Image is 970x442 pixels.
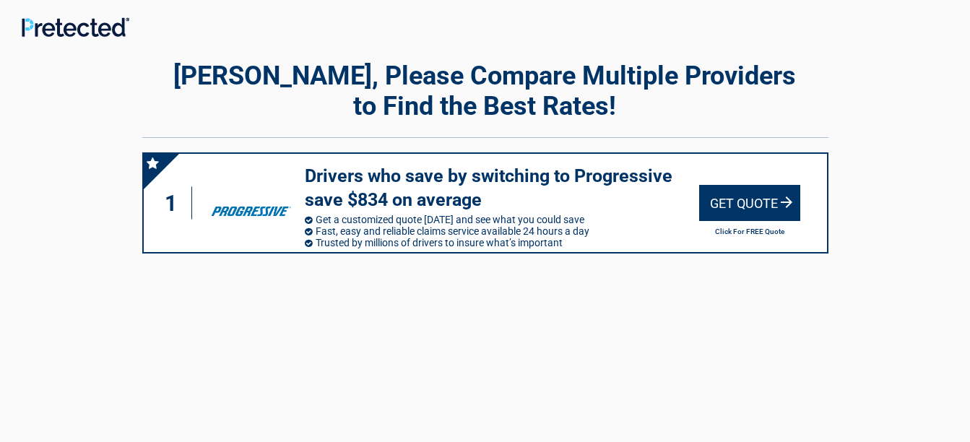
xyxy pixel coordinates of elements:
[158,187,193,220] div: 1
[305,214,699,225] li: Get a customized quote [DATE] and see what you could save
[142,61,828,121] h2: [PERSON_NAME], Please Compare Multiple Providers to Find the Best Rates!
[699,227,800,235] h2: Click For FREE Quote
[305,237,699,248] li: Trusted by millions of drivers to insure what’s important
[22,17,129,37] img: Main Logo
[305,165,699,212] h3: Drivers who save by switching to Progressive save $834 on average
[699,185,800,221] div: Get Quote
[204,181,297,225] img: progressive's logo
[305,225,699,237] li: Fast, easy and reliable claims service available 24 hours a day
